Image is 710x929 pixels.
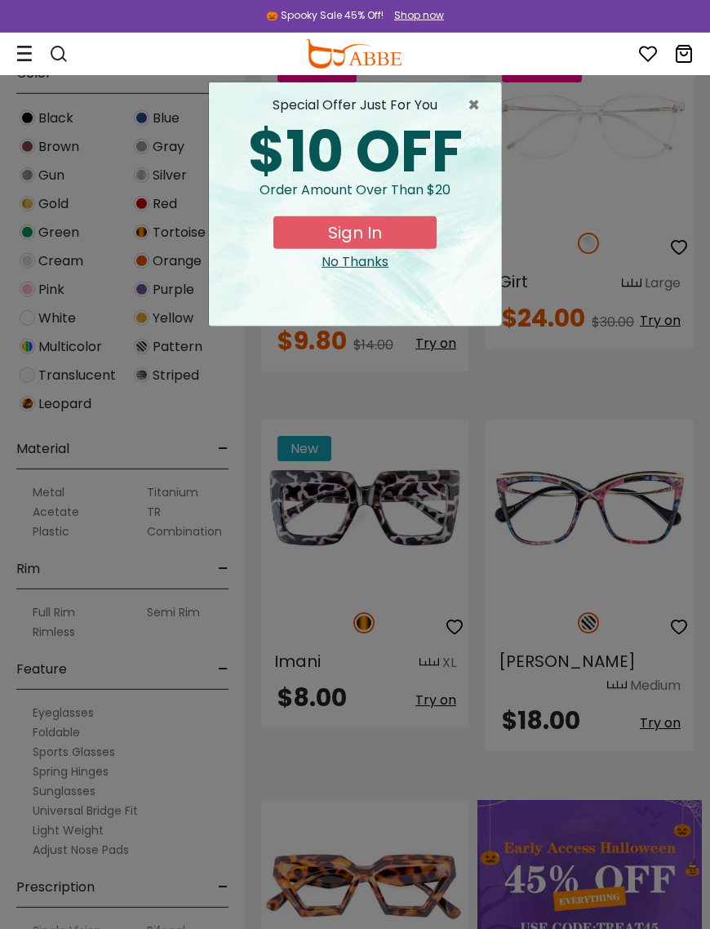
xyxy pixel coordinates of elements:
div: 🎃 Spooky Sale 45% Off! [266,8,384,23]
button: Close [468,96,488,115]
img: abbeglasses.com [305,39,402,69]
button: Sign In [273,216,437,249]
div: special offer just for you [222,96,488,115]
span: × [468,96,488,115]
a: Shop now [386,8,444,22]
div: Close [222,252,488,272]
div: Order amount over than $20 [222,180,488,216]
div: Shop now [394,8,444,23]
div: $10 OFF [222,123,488,180]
